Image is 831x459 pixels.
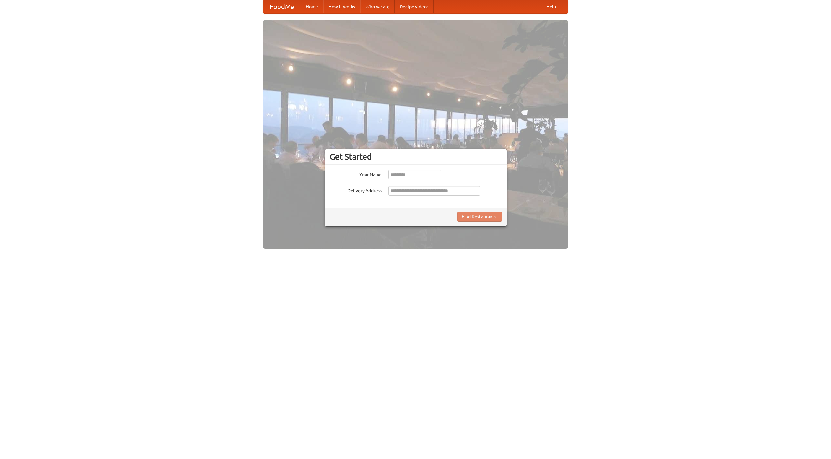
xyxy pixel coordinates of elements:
a: Who we are [360,0,395,13]
a: Home [301,0,323,13]
a: FoodMe [263,0,301,13]
label: Your Name [330,170,382,178]
a: Recipe videos [395,0,434,13]
label: Delivery Address [330,186,382,194]
a: How it works [323,0,360,13]
button: Find Restaurants! [457,212,502,222]
h3: Get Started [330,152,502,162]
a: Help [541,0,561,13]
